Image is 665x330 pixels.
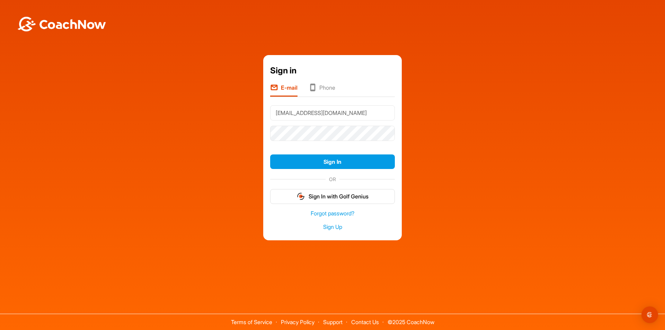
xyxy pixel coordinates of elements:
[270,154,395,169] button: Sign In
[384,314,438,325] span: © 2025 CoachNow
[281,319,314,325] a: Privacy Policy
[270,83,298,97] li: E-mail
[351,319,379,325] a: Contact Us
[323,319,343,325] a: Support
[270,209,395,217] a: Forgot password?
[231,319,272,325] a: Terms of Service
[17,17,107,32] img: BwLJSsUCoWCh5upNqxVrqldRgqLPVwmV24tXu5FoVAoFEpwwqQ3VIfuoInZCoVCoTD4vwADAC3ZFMkVEQFDAAAAAElFTkSuQmCC
[326,176,339,183] span: OR
[270,189,395,204] button: Sign In with Golf Genius
[309,83,335,97] li: Phone
[270,64,395,77] div: Sign in
[296,192,305,200] img: gg_logo
[641,306,658,323] div: Open Intercom Messenger
[270,105,395,121] input: E-mail
[270,223,395,231] a: Sign Up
